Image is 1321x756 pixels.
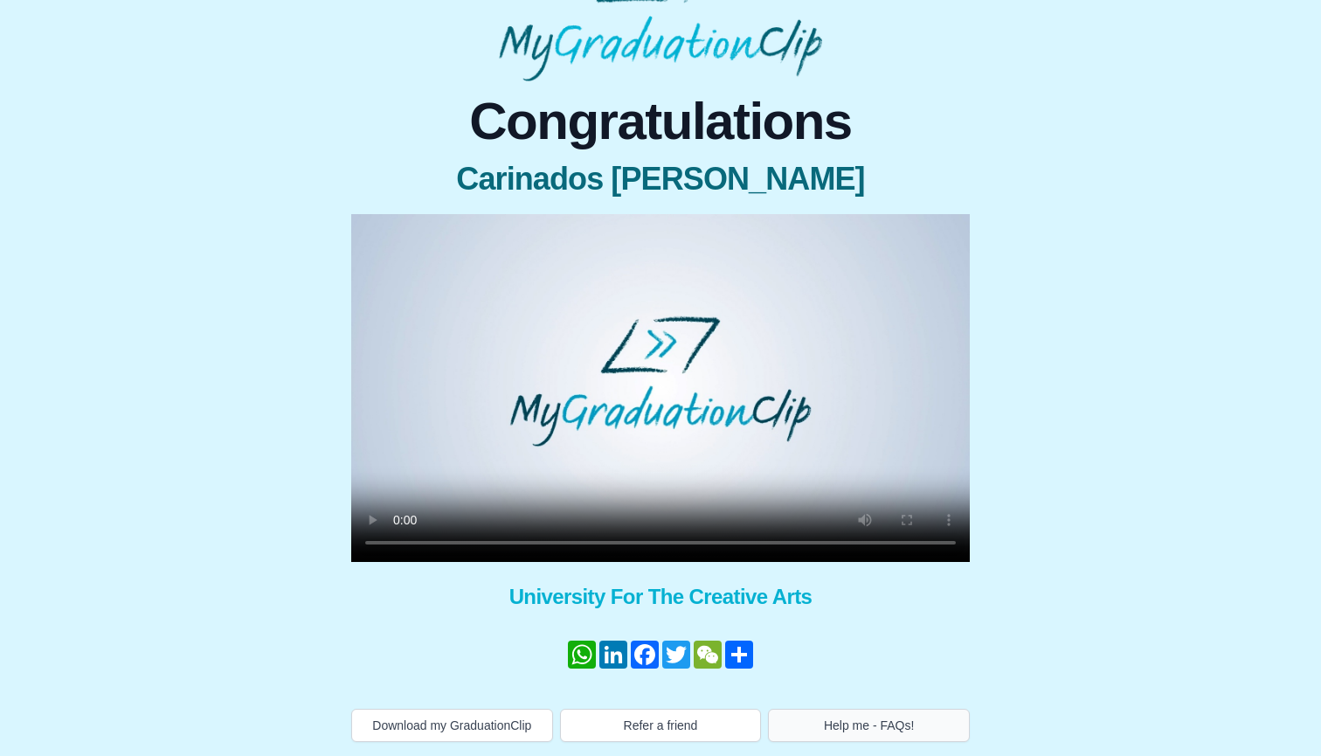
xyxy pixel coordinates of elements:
button: Help me - FAQs! [768,709,970,742]
button: Download my GraduationClip [351,709,553,742]
a: WeChat [692,641,723,669]
span: Congratulations [351,95,970,148]
a: Twitter [660,641,692,669]
a: WhatsApp [566,641,598,669]
button: Refer a friend [560,709,762,742]
a: LinkedIn [598,641,629,669]
span: Carinados [PERSON_NAME] [351,162,970,197]
a: Facebook [629,641,660,669]
span: University For The Creative Arts [351,583,970,611]
a: Partager [723,641,755,669]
